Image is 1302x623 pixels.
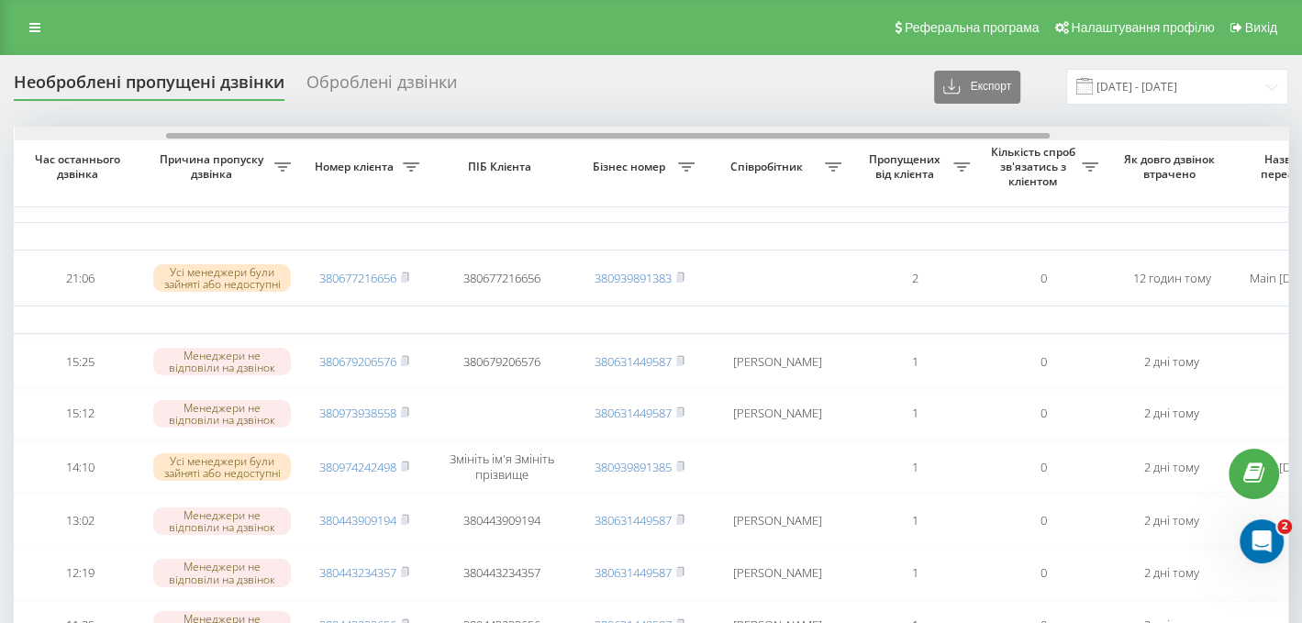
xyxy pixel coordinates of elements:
[1277,519,1292,534] span: 2
[30,152,129,181] span: Час останнього дзвінка
[979,441,1107,493] td: 0
[595,459,672,475] a: 380939891385
[1107,389,1236,438] td: 2 дні тому
[1240,519,1284,563] iframe: Intercom live chat
[595,353,672,370] a: 380631449587
[1107,441,1236,493] td: 2 дні тому
[428,254,575,303] td: 380677216656
[153,507,291,535] div: Менеджери не відповіли на дзвінок
[444,160,560,174] span: ПІБ Клієнта
[1107,496,1236,545] td: 2 дні тому
[851,254,979,303] td: 2
[1245,20,1277,35] span: Вихід
[428,441,575,493] td: Змініть ім'я Змініть прізвище
[979,389,1107,438] td: 0
[153,152,274,181] span: Причина пропуску дзвінка
[851,389,979,438] td: 1
[979,549,1107,597] td: 0
[319,405,396,421] a: 380973938558
[860,152,953,181] span: Пропущених від клієнта
[704,496,851,545] td: [PERSON_NAME]
[16,496,144,545] td: 13:02
[851,549,979,597] td: 1
[595,270,672,286] a: 380939891383
[319,459,396,475] a: 380974242498
[704,549,851,597] td: [PERSON_NAME]
[319,353,396,370] a: 380679206576
[309,160,403,174] span: Номер клієнта
[595,512,672,528] a: 380631449587
[319,564,396,581] a: 380443234357
[595,564,672,581] a: 380631449587
[16,389,144,438] td: 15:12
[16,441,144,493] td: 14:10
[1107,254,1236,303] td: 12 годин тому
[979,254,1107,303] td: 0
[153,453,291,481] div: Усі менеджери були зайняті або недоступні
[704,389,851,438] td: [PERSON_NAME]
[319,512,396,528] a: 380443909194
[851,496,979,545] td: 1
[979,338,1107,386] td: 0
[1071,20,1214,35] span: Налаштування профілю
[704,338,851,386] td: [PERSON_NAME]
[851,441,979,493] td: 1
[153,348,291,375] div: Менеджери не відповіли на дзвінок
[16,254,144,303] td: 21:06
[979,496,1107,545] td: 0
[584,160,678,174] span: Бізнес номер
[851,338,979,386] td: 1
[14,72,284,101] div: Необроблені пропущені дзвінки
[1107,338,1236,386] td: 2 дні тому
[988,145,1082,188] span: Кількість спроб зв'язатись з клієнтом
[428,338,575,386] td: 380679206576
[319,270,396,286] a: 380677216656
[153,264,291,292] div: Усі менеджери були зайняті або недоступні
[595,405,672,421] a: 380631449587
[306,72,457,101] div: Оброблені дзвінки
[153,559,291,586] div: Менеджери не відповіли на дзвінок
[905,20,1040,35] span: Реферальна програма
[428,496,575,545] td: 380443909194
[1107,549,1236,597] td: 2 дні тому
[1122,152,1221,181] span: Як довго дзвінок втрачено
[428,549,575,597] td: 380443234357
[16,549,144,597] td: 12:19
[16,338,144,386] td: 15:25
[934,71,1020,104] button: Експорт
[153,400,291,428] div: Менеджери не відповіли на дзвінок
[713,160,825,174] span: Співробітник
